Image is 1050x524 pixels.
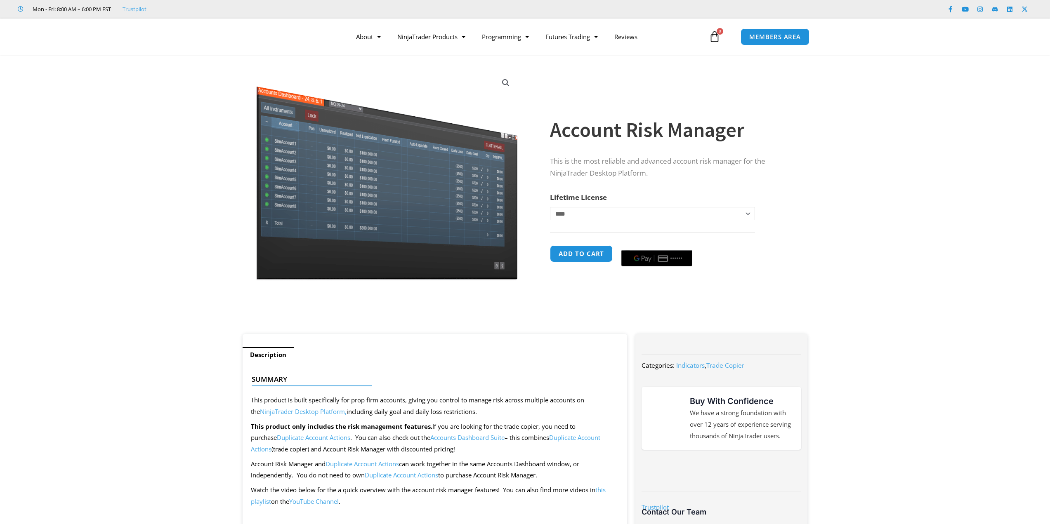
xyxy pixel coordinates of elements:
[550,155,791,179] p: This is the most reliable and advanced account risk manager for the NinjaTrader Desktop Platform.
[717,28,723,35] span: 0
[690,395,793,407] h3: Buy With Confidence
[251,458,619,482] p: Account Risk Manager and can work together in the same Accounts Dashboard window, or independentl...
[229,22,318,52] img: LogoAI | Affordable Indicators – NinjaTrader
[277,433,350,442] a: Duplicate Account Actions
[650,403,680,433] img: mark thumbs good 43913 | Affordable Indicators – NinjaTrader
[620,244,694,245] iframe: Secure payment input frame
[474,27,537,46] a: Programming
[537,27,606,46] a: Futures Trading
[749,34,801,40] span: MEMBERS AREA
[430,433,505,442] a: Accounts Dashboard Suite
[289,497,339,505] a: YouTube Channel
[550,224,563,230] a: Clear options
[254,69,519,280] img: Screenshot 2024-08-26 15462845454
[251,422,432,430] strong: This product only includes the risk management features.
[690,407,793,442] p: We have a strong foundation with over 12 years of experience serving thousands of NinjaTrader users.
[550,245,613,262] button: Add to cart
[550,115,791,144] h1: Account Risk Manager
[123,4,146,14] a: Trustpilot
[243,347,294,363] a: Description
[741,28,809,45] a: MEMBERS AREA
[365,471,438,479] a: Duplicate Account Actions
[260,407,347,416] a: NinjaTrader Desktop Platform,
[348,27,389,46] a: About
[606,27,646,46] a: Reviews
[621,250,692,266] button: Buy with GPay
[659,463,783,479] img: NinjaTrader Wordmark color RGB | Affordable Indicators – NinjaTrader
[252,375,612,383] h4: Summary
[251,484,619,508] p: Watch the video below for the a quick overview with the account risk manager features! You can al...
[676,361,744,369] span: ,
[642,361,675,369] span: Categories:
[550,193,607,202] label: Lifetime License
[326,460,399,468] a: Duplicate Account Actions
[670,256,683,261] text: ••••••
[676,361,705,369] a: Indicators
[696,25,733,49] a: 0
[251,486,606,505] a: this playlist
[389,27,474,46] a: NinjaTrader Products
[642,503,669,511] a: Trustpilot
[642,507,801,517] h3: Contact Our Team
[498,75,513,90] a: View full-screen image gallery
[706,361,744,369] a: Trade Copier
[348,27,707,46] nav: Menu
[31,4,111,14] span: Mon - Fri: 8:00 AM – 6:00 PM EST
[251,421,619,456] p: If you are looking for the trade copier, you need to purchase . You can also check out the – this...
[251,395,619,418] p: This product is built specifically for prop firm accounts, giving you control to manage risk acro...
